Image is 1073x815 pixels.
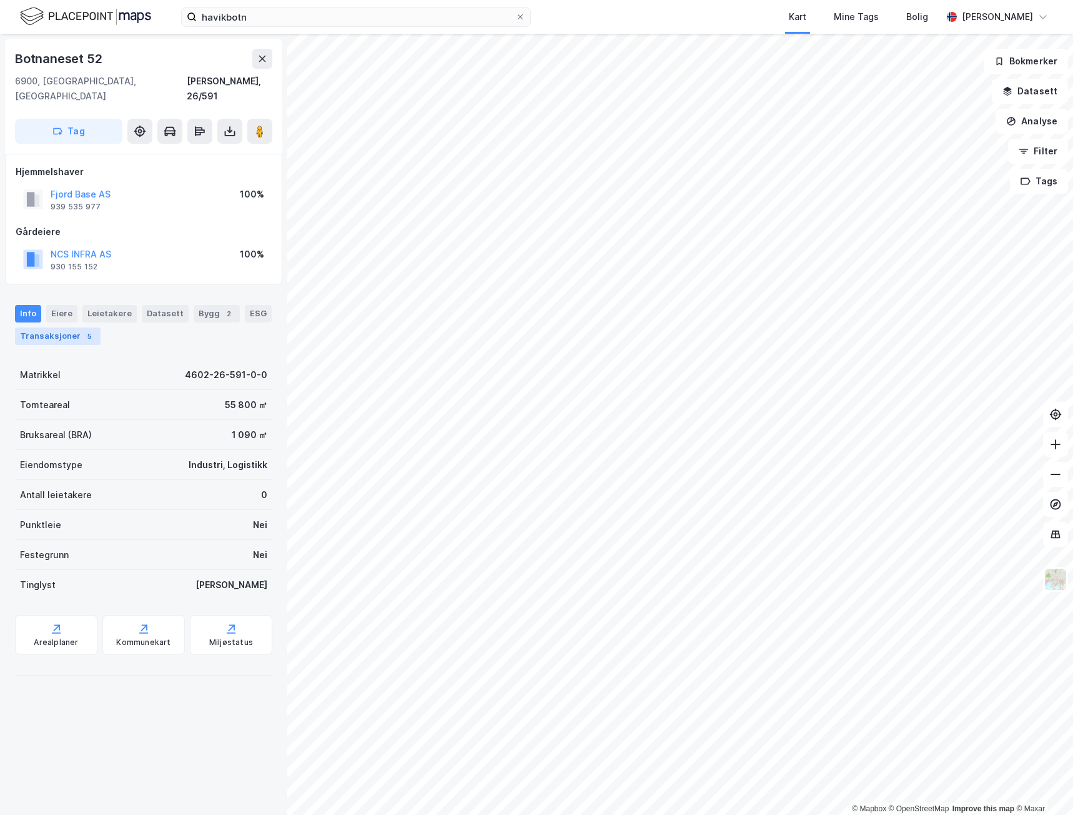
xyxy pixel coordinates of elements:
[82,305,137,322] div: Leietakere
[15,49,104,69] div: Botnaneset 52
[225,397,267,412] div: 55 800 ㎡
[1010,169,1068,194] button: Tags
[187,74,272,104] div: [PERSON_NAME], 26/591
[253,517,267,532] div: Nei
[232,427,267,442] div: 1 090 ㎡
[20,577,56,592] div: Tinglyst
[20,457,82,472] div: Eiendomstype
[20,487,92,502] div: Antall leietakere
[1011,755,1073,815] div: Kontrollprogram for chat
[996,109,1068,134] button: Analyse
[222,307,235,320] div: 2
[83,330,96,342] div: 5
[984,49,1068,74] button: Bokmerker
[834,9,879,24] div: Mine Tags
[20,397,70,412] div: Tomteareal
[195,577,267,592] div: [PERSON_NAME]
[1008,139,1068,164] button: Filter
[15,327,101,345] div: Transaksjoner
[189,457,267,472] div: Industri, Logistikk
[16,224,272,239] div: Gårdeiere
[992,79,1068,104] button: Datasett
[889,804,949,813] a: OpenStreetMap
[906,9,928,24] div: Bolig
[142,305,189,322] div: Datasett
[46,305,77,322] div: Eiere
[116,637,171,647] div: Kommunekart
[240,187,264,202] div: 100%
[15,305,41,322] div: Info
[20,427,92,442] div: Bruksareal (BRA)
[34,637,78,647] div: Arealplaner
[952,804,1014,813] a: Improve this map
[194,305,240,322] div: Bygg
[852,804,886,813] a: Mapbox
[20,6,151,27] img: logo.f888ab2527a4732fd821a326f86c7f29.svg
[1011,755,1073,815] iframe: Chat Widget
[20,547,69,562] div: Festegrunn
[209,637,253,647] div: Miljøstatus
[245,305,272,322] div: ESG
[185,367,267,382] div: 4602-26-591-0-0
[15,74,187,104] div: 6900, [GEOGRAPHIC_DATA], [GEOGRAPHIC_DATA]
[253,547,267,562] div: Nei
[16,164,272,179] div: Hjemmelshaver
[51,262,97,272] div: 930 155 152
[197,7,515,26] input: Søk på adresse, matrikkel, gårdeiere, leietakere eller personer
[261,487,267,502] div: 0
[789,9,806,24] div: Kart
[15,119,122,144] button: Tag
[20,517,61,532] div: Punktleie
[51,202,101,212] div: 939 535 977
[962,9,1033,24] div: [PERSON_NAME]
[20,367,61,382] div: Matrikkel
[1044,567,1067,591] img: Z
[240,247,264,262] div: 100%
